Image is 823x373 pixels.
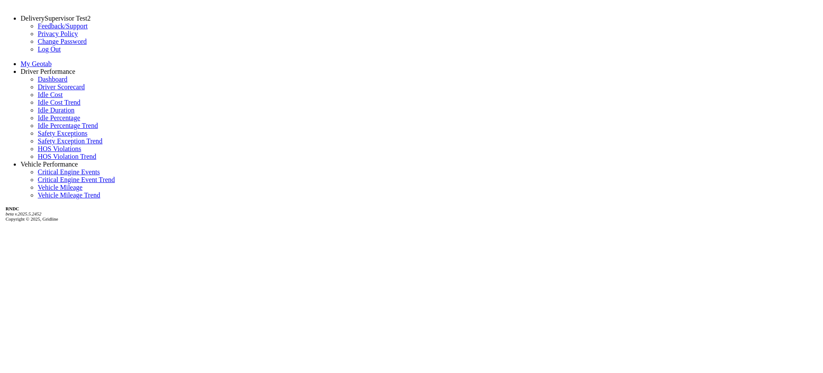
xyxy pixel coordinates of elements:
a: Driver Performance [21,68,75,75]
a: Driver Scorecard [38,83,85,91]
a: Idle Duration [38,106,75,114]
a: HOS Violation Trend [38,153,96,160]
a: Idle Percentage [38,114,80,121]
a: Safety Exception Trend [38,137,102,145]
a: Critical Engine Events [38,168,100,176]
b: RNDC [6,206,19,211]
div: Copyright © 2025, Gridline [6,206,820,221]
a: Log Out [38,45,61,53]
a: Safety Exceptions [38,130,87,137]
a: Vehicle Mileage Trend [38,191,100,199]
a: Idle Cost Trend [38,99,81,106]
a: Feedback/Support [38,22,87,30]
a: Privacy Policy [38,30,78,37]
i: beta v.2025.5.2452 [6,211,42,216]
a: Idle Percentage Trend [38,122,98,129]
a: My Geotab [21,60,51,67]
a: Change Password [38,38,87,45]
a: Vehicle Performance [21,161,78,168]
a: Critical Engine Event Trend [38,176,115,183]
a: Idle Cost [38,91,63,98]
a: Dashboard [38,76,67,83]
a: DeliverySupervisor Test2 [21,15,90,22]
a: HOS Violations [38,145,81,152]
a: Vehicle Mileage [38,184,82,191]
